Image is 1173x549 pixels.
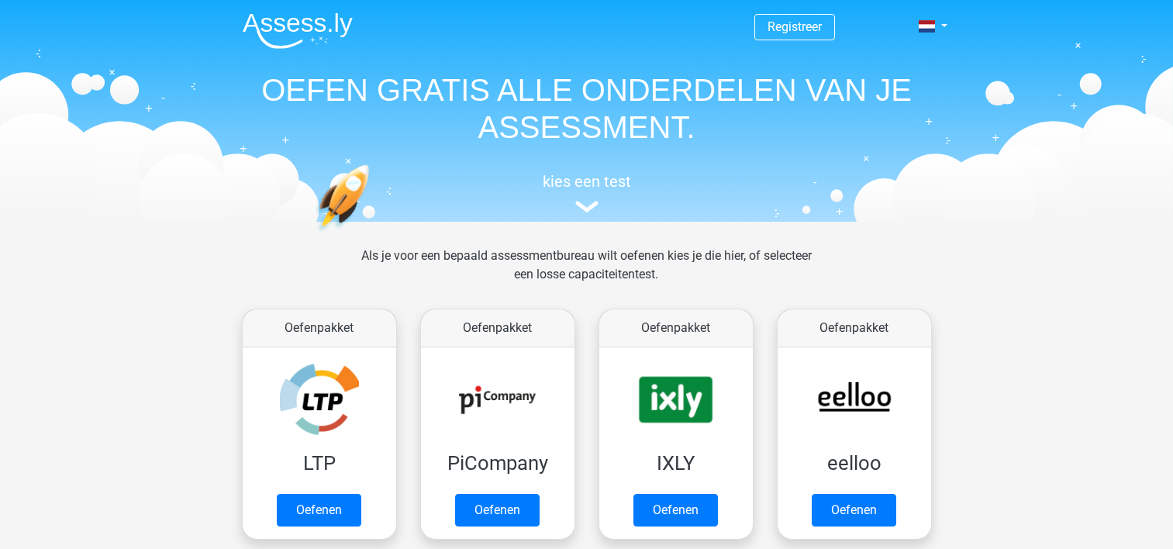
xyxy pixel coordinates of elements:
[768,19,822,34] a: Registreer
[230,172,944,191] h5: kies een test
[575,201,599,212] img: assessment
[277,494,361,527] a: Oefenen
[349,247,824,302] div: Als je voor een bepaald assessmentbureau wilt oefenen kies je die hier, of selecteer een losse ca...
[455,494,540,527] a: Oefenen
[243,12,353,49] img: Assessly
[633,494,718,527] a: Oefenen
[316,164,430,305] img: oefenen
[230,172,944,213] a: kies een test
[812,494,896,527] a: Oefenen
[230,71,944,146] h1: OEFEN GRATIS ALLE ONDERDELEN VAN JE ASSESSMENT.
